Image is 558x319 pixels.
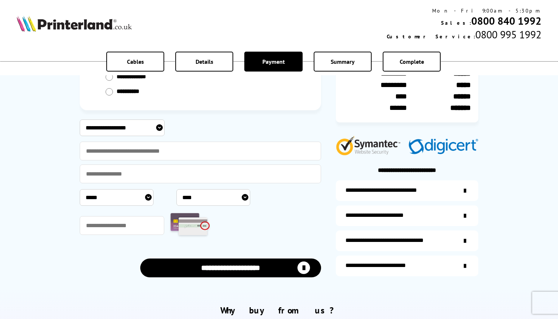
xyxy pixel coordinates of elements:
a: 0800 840 1992 [471,14,541,28]
a: items-arrive [336,205,478,226]
span: Cables [127,58,144,65]
span: Complete [400,58,424,65]
a: secure-website [336,256,478,276]
a: additional-cables [336,230,478,251]
span: Payment [262,58,285,65]
img: Printerland Logo [17,15,132,32]
div: Mon - Fri 9:00am - 5:30pm [387,7,541,14]
span: Customer Service: [387,33,475,40]
span: Details [196,58,213,65]
span: Sales: [441,20,471,26]
h2: Why buy from us? [17,305,541,316]
span: Summary [331,58,355,65]
span: 0800 995 1992 [475,28,541,41]
a: additional-ink [336,180,478,201]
